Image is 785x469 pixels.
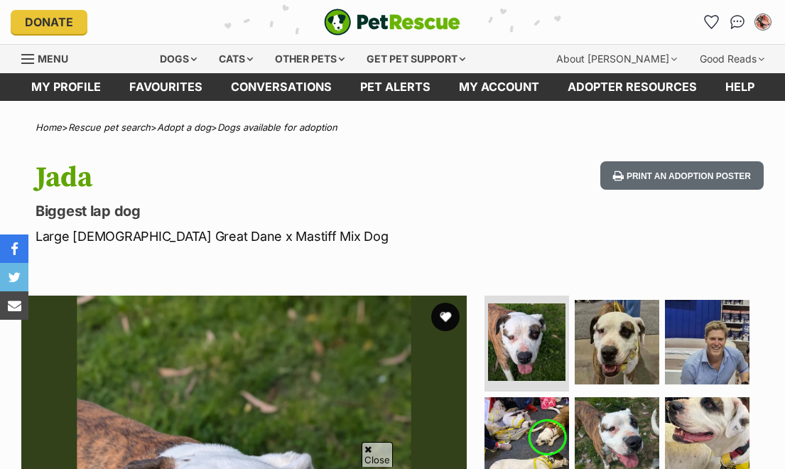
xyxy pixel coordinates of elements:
[209,45,263,73] div: Cats
[346,73,445,101] a: Pet alerts
[36,227,481,246] p: Large [DEMOGRAPHIC_DATA] Great Dane x Mastiff Mix Dog
[445,73,553,101] a: My account
[324,9,460,36] img: logo-e224e6f780fb5917bec1dbf3a21bbac754714ae5b6737aabdf751b685950b380.svg
[665,300,749,384] img: Photo of Jada
[362,442,393,467] span: Close
[68,122,151,133] a: Rescue pet search
[711,73,769,101] a: Help
[11,10,87,34] a: Donate
[600,161,764,190] button: Print an adoption poster
[38,53,68,65] span: Menu
[488,303,565,381] img: Photo of Jada
[217,73,346,101] a: conversations
[265,45,354,73] div: Other pets
[324,9,460,36] a: PetRescue
[730,15,745,29] img: chat-41dd97257d64d25036548639549fe6c8038ab92f7586957e7f3b1b290dea8141.svg
[157,122,211,133] a: Adopt a dog
[690,45,774,73] div: Good Reads
[546,45,687,73] div: About [PERSON_NAME]
[553,73,711,101] a: Adopter resources
[217,122,337,133] a: Dogs available for adoption
[36,201,481,221] p: Biggest lap dog
[756,15,770,29] img: Grace Farren-Price profile pic
[575,300,659,384] img: Photo of Jada
[17,73,115,101] a: My profile
[21,45,78,70] a: Menu
[357,45,475,73] div: Get pet support
[726,11,749,33] a: Conversations
[115,73,217,101] a: Favourites
[431,303,460,331] button: favourite
[700,11,723,33] a: Favourites
[36,122,62,133] a: Home
[752,11,774,33] button: My account
[36,161,481,194] h1: Jada
[700,11,774,33] ul: Account quick links
[150,45,207,73] div: Dogs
